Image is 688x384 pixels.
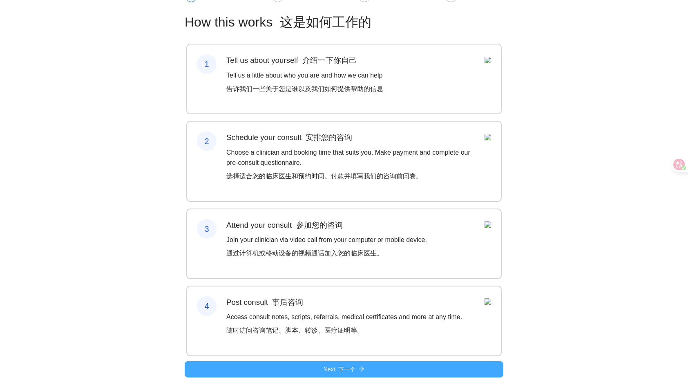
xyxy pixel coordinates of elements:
img: Assets%2FWeTelehealthBookingWizard%2FDALL%C2%B7E%202023-02-07%2022.00.43%20-%20minimalist%20blue%... [485,298,491,305]
h1: How this works [185,12,503,32]
font: 事后咨询 [272,298,303,306]
div: 1 [197,54,217,74]
div: 3 [197,219,217,239]
div: 4 [197,296,217,316]
p: Join your clinician via video call from your computer or mobile device. [226,235,427,262]
font: 下一个 [338,366,355,373]
h3: Post consult [226,296,462,308]
span: arrow-right [359,366,364,373]
font: 告诉我们一些关于您是谁以及我们如何提供帮助的信息 [226,85,383,92]
font: 选择适合您的临床医生和预约时间。付款并填写我们的咨询前问卷。 [226,173,422,180]
img: Assets%2FWeTelehealthBookingWizard%2FDALL%C2%B7E%202023-02-07%2021.21.44%20-%20minimalist%20blue%... [485,134,491,140]
font: 通过计算机或移动设备的视频通话加入您的临床医生。 [226,250,383,257]
font: 安排您的咨询 [306,133,352,142]
font: 介绍一下你自己 [302,56,357,64]
h3: Schedule your consult [226,131,475,143]
font: 这是如何工作的 [280,15,371,29]
p: Tell us a little about who you are and how we can help [226,70,383,97]
img: Assets%2FWeTelehealthBookingWizard%2FDALL%C2%B7E%202023-02-07%2021.19.39%20-%20minimalist%20blue%... [485,57,491,63]
h3: Attend your consult [226,219,427,231]
font: 随时访问咨询笔记、脚本、转诊、医疗证明等。 [226,327,364,334]
h3: Tell us about yourself [226,54,383,66]
font: 参加您的咨询 [296,221,343,229]
img: Assets%2FWeTelehealthBookingWizard%2FDALL%C2%B7E%202023-02-07%2021.55.47%20-%20minimal%20blue%20i... [485,221,491,228]
div: 2 [197,131,217,151]
span: Next [324,365,356,374]
p: Choose a clinician and booking time that suits you. Make payment and complete our pre-consult que... [226,147,475,184]
p: Access consult notes, scripts, referrals, medical certificates and more at any time. [226,312,462,339]
button: Next 下一个arrow-right [185,361,503,377]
